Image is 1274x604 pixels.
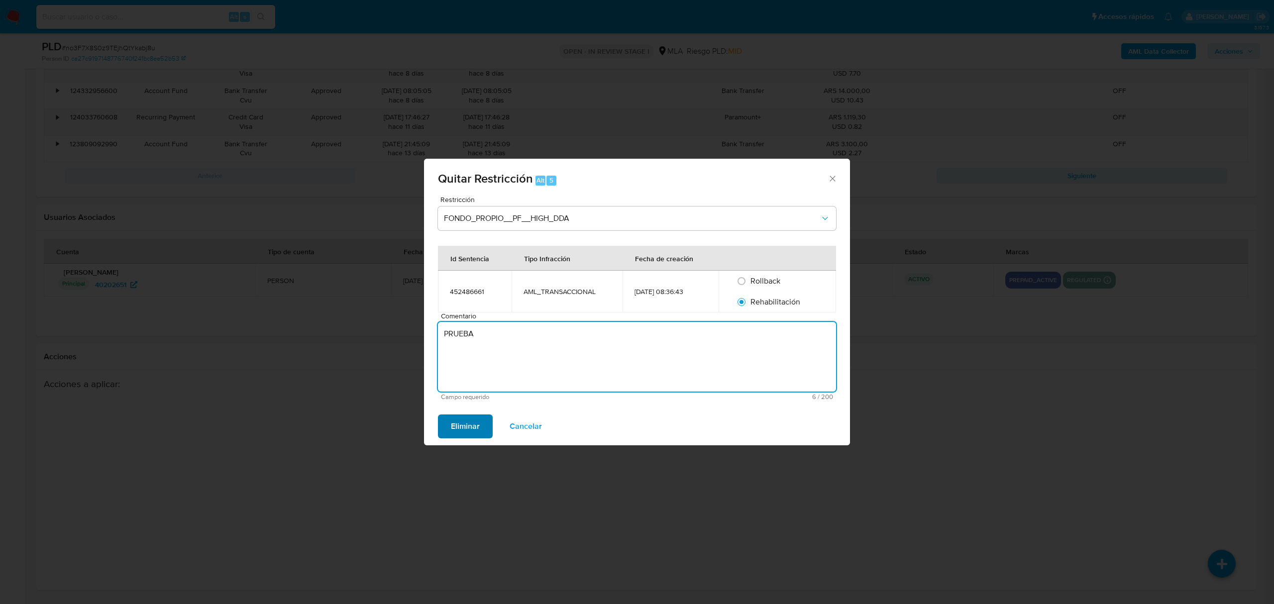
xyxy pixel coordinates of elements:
span: Restricción [440,196,839,203]
span: Campo requerido [441,394,637,401]
span: Máximo 200 caracteres [637,394,833,400]
button: Restriction [438,206,836,230]
div: [DATE] 08:36:43 [635,287,707,296]
button: Eliminar [438,414,493,438]
span: FONDO_PROPIO__PF__HIGH_DDA [444,213,820,223]
span: Eliminar [451,415,480,437]
span: Cancelar [510,415,542,437]
button: Cerrar ventana [828,174,837,183]
div: Tipo Infracción [512,246,582,270]
div: Fecha de creación [623,246,705,270]
span: 5 [549,176,553,185]
div: AML_TRANSACCIONAL [524,287,611,296]
div: Id Sentencia [438,246,501,270]
span: Quitar Restricción [438,170,533,187]
span: Rollback [750,275,780,287]
textarea: PRUEBA [438,322,836,392]
button: Cancelar [497,414,555,438]
span: Comentario [441,312,839,320]
span: Alt [536,176,544,185]
div: 452486661 [450,287,500,296]
span: Rehabilitación [750,296,800,307]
